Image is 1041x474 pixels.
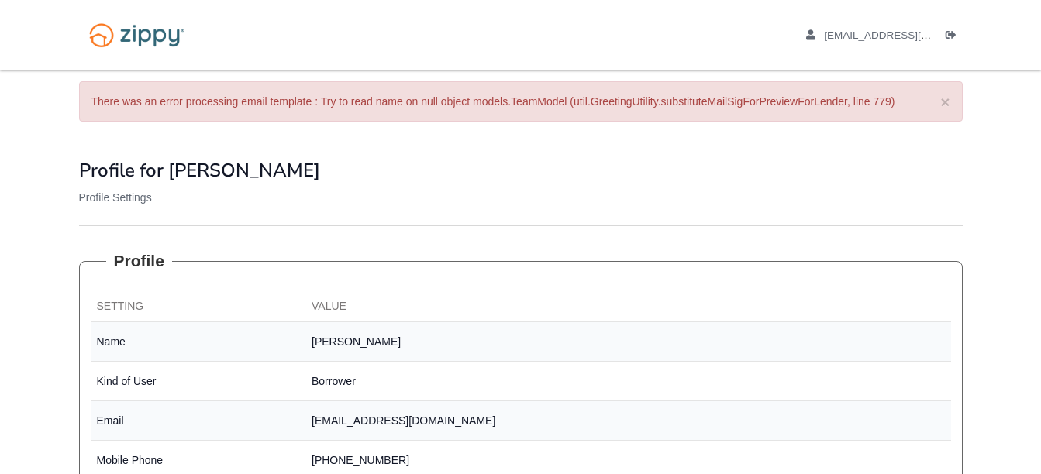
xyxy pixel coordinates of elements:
[806,29,1002,45] a: edit profile
[946,29,963,45] a: Log out
[91,401,306,441] td: Email
[91,322,306,362] td: Name
[305,401,951,441] td: [EMAIL_ADDRESS][DOMAIN_NAME]
[91,292,306,322] th: Setting
[940,94,950,110] button: ×
[79,15,195,55] img: Logo
[91,362,306,401] td: Kind of User
[79,160,963,180] h1: Profile for [PERSON_NAME]
[305,362,951,401] td: Borrower
[79,190,963,205] p: Profile Settings
[305,292,951,322] th: Value
[106,249,172,273] legend: Profile
[824,29,1001,41] span: beccawinchell2020@gmail.com
[79,81,963,122] div: There was an error processing email template : Try to read name on null object models.TeamModel (...
[305,322,951,362] td: [PERSON_NAME]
